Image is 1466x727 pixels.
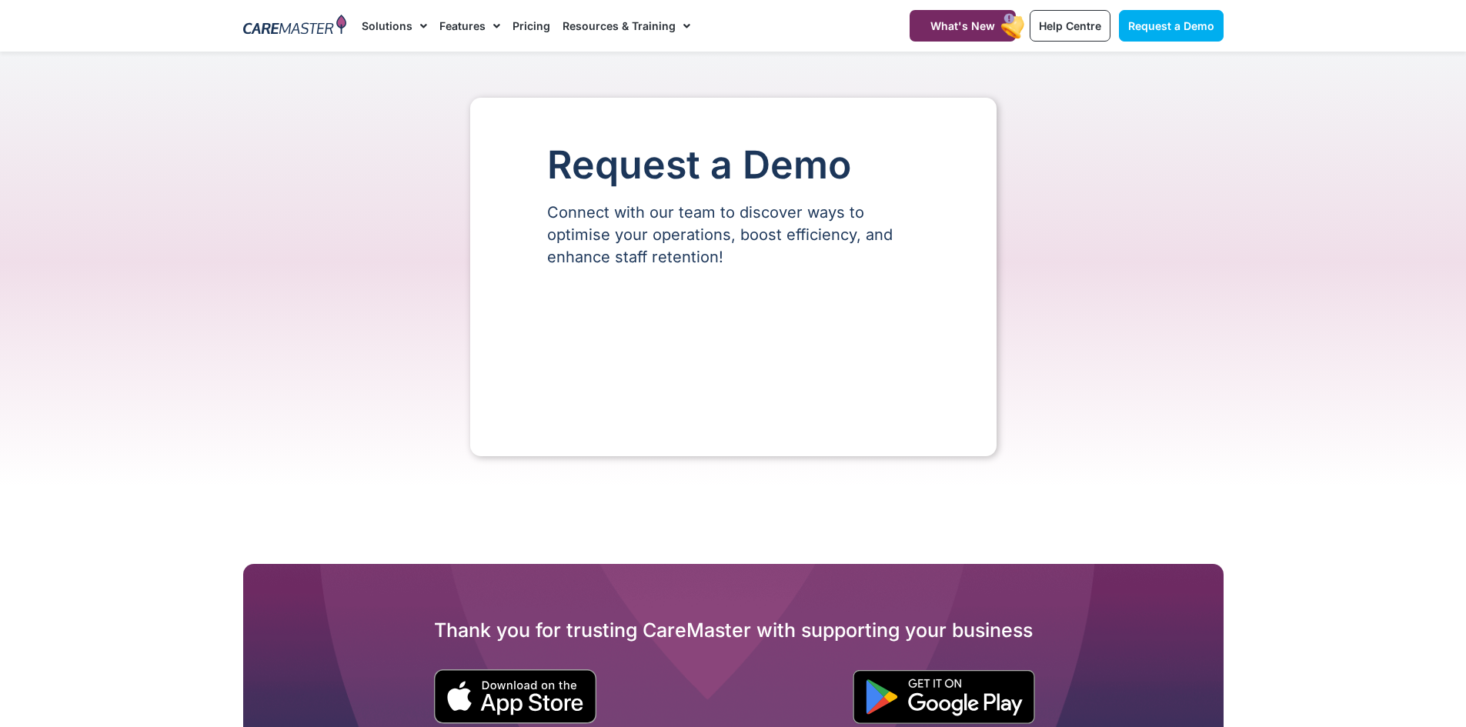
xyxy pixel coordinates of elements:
a: What's New [910,10,1016,42]
img: CareMaster Logo [243,15,347,38]
span: Request a Demo [1128,19,1214,32]
img: "Get is on" Black Google play button. [853,670,1035,724]
span: What's New [930,19,995,32]
p: Connect with our team to discover ways to optimise your operations, boost efficiency, and enhance... [547,202,920,268]
span: Help Centre [1039,19,1101,32]
iframe: Form 0 [547,295,920,410]
h1: Request a Demo [547,144,920,186]
h2: Thank you for trusting CareMaster with supporting your business [243,618,1224,642]
a: Help Centre [1030,10,1110,42]
a: Request a Demo [1119,10,1224,42]
img: small black download on the apple app store button. [433,669,597,724]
